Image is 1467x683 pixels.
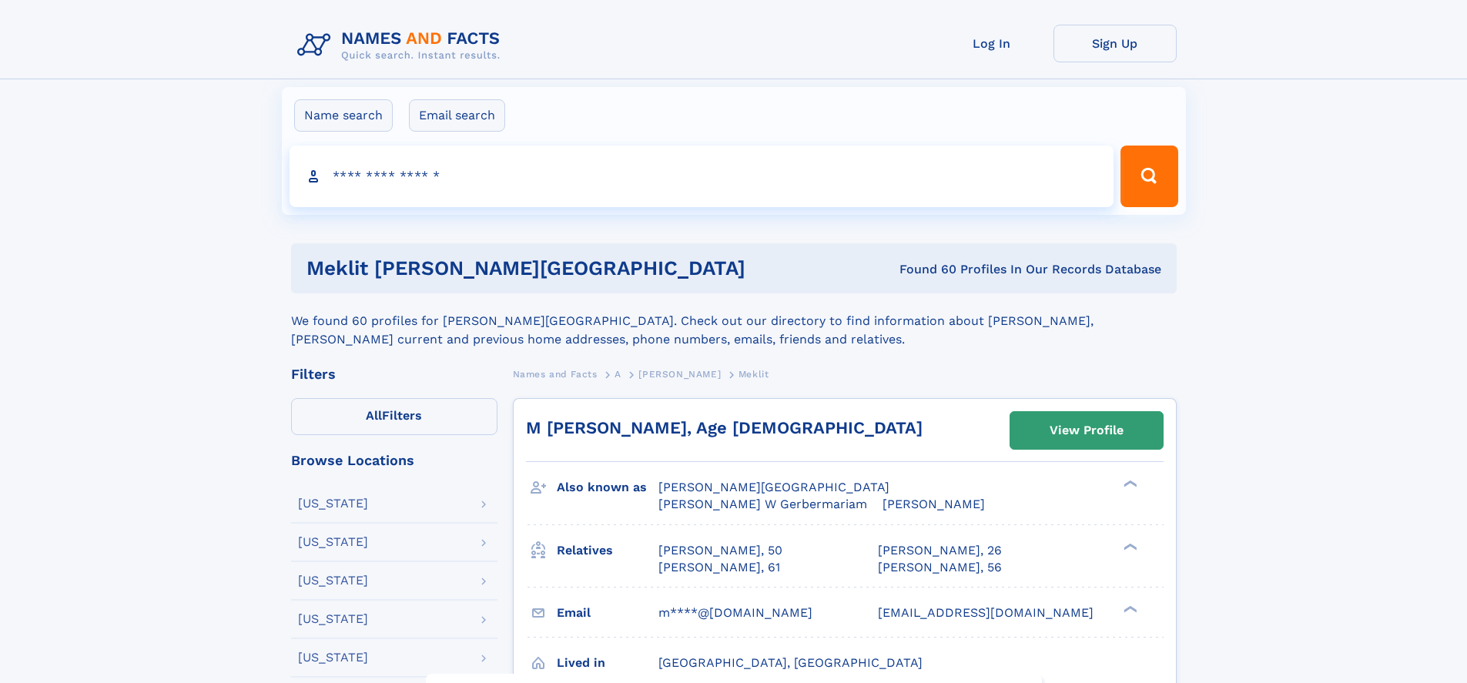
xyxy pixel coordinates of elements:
a: A [615,364,621,383]
div: [US_STATE] [298,651,368,664]
img: Logo Names and Facts [291,25,513,66]
span: [PERSON_NAME] W Gerbermariam [658,497,867,511]
div: ❯ [1120,479,1138,489]
span: [PERSON_NAME] [883,497,985,511]
div: Filters [291,367,497,381]
a: Sign Up [1053,25,1177,62]
span: [EMAIL_ADDRESS][DOMAIN_NAME] [878,605,1094,620]
button: Search Button [1120,146,1177,207]
div: Found 60 Profiles In Our Records Database [822,261,1161,278]
div: ❯ [1120,604,1138,614]
a: [PERSON_NAME], 26 [878,542,1002,559]
h3: Relatives [557,537,658,564]
div: [US_STATE] [298,574,368,587]
div: View Profile [1050,413,1124,448]
span: [PERSON_NAME] [638,369,721,380]
span: [PERSON_NAME][GEOGRAPHIC_DATA] [658,480,889,494]
label: Name search [294,99,393,132]
div: We found 60 profiles for [PERSON_NAME][GEOGRAPHIC_DATA]. Check out our directory to find informat... [291,293,1177,349]
h1: Meklit [PERSON_NAME][GEOGRAPHIC_DATA] [306,259,822,278]
label: Email search [409,99,505,132]
label: Filters [291,398,497,435]
a: [PERSON_NAME], 56 [878,559,1002,576]
a: Names and Facts [513,364,598,383]
h3: Lived in [557,650,658,676]
h3: Also known as [557,474,658,501]
a: [PERSON_NAME] [638,364,721,383]
a: M [PERSON_NAME], Age [DEMOGRAPHIC_DATA] [526,418,923,437]
h3: Email [557,600,658,626]
a: View Profile [1010,412,1163,449]
span: Meklit [739,369,769,380]
a: Log In [930,25,1053,62]
div: Browse Locations [291,454,497,467]
a: [PERSON_NAME], 61 [658,559,780,576]
input: search input [290,146,1114,207]
div: [US_STATE] [298,613,368,625]
span: [GEOGRAPHIC_DATA], [GEOGRAPHIC_DATA] [658,655,923,670]
span: A [615,369,621,380]
span: All [366,408,382,423]
a: [PERSON_NAME], 50 [658,542,782,559]
div: [US_STATE] [298,497,368,510]
div: ❯ [1120,541,1138,551]
div: [US_STATE] [298,536,368,548]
